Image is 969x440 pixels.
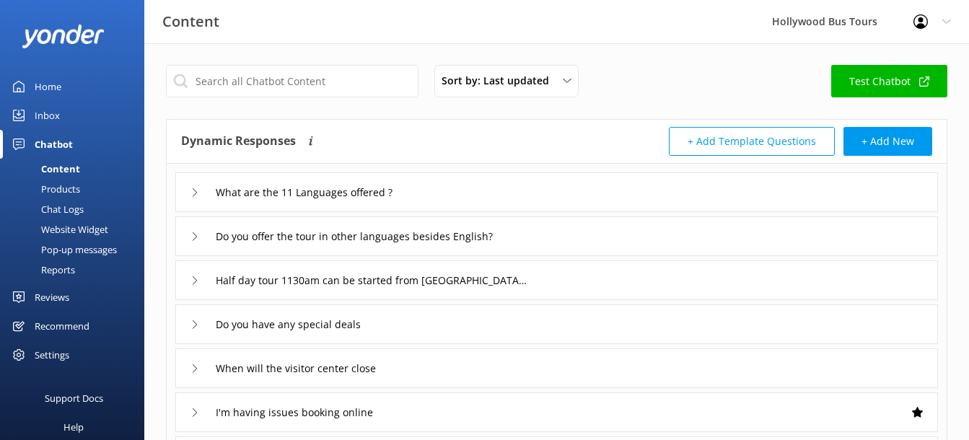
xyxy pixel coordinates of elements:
[9,219,108,239] div: Website Widget
[9,219,144,239] a: Website Widget
[843,127,932,156] button: + Add New
[9,159,144,179] a: Content
[35,72,61,101] div: Home
[166,65,418,97] input: Search all Chatbot Content
[9,179,80,199] div: Products
[9,159,80,179] div: Content
[831,65,947,97] a: Test Chatbot
[9,260,75,280] div: Reports
[35,101,60,130] div: Inbox
[35,283,69,312] div: Reviews
[9,179,144,199] a: Products
[9,199,144,219] a: Chat Logs
[45,384,103,413] div: Support Docs
[9,239,117,260] div: Pop-up messages
[669,127,835,156] button: + Add Template Questions
[35,130,73,159] div: Chatbot
[35,312,89,340] div: Recommend
[9,260,144,280] a: Reports
[9,239,144,260] a: Pop-up messages
[22,25,105,48] img: yonder-white-logo.png
[162,10,219,33] h3: Content
[442,73,558,89] span: Sort by: Last updated
[35,340,69,369] div: Settings
[9,199,84,219] div: Chat Logs
[181,127,296,156] h4: Dynamic Responses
